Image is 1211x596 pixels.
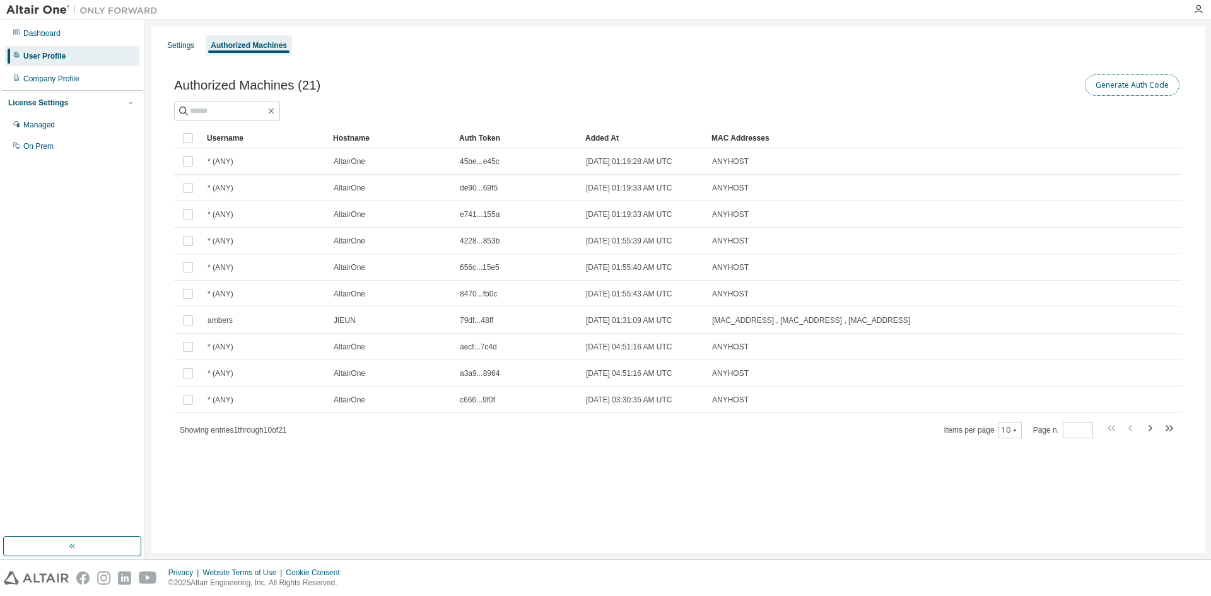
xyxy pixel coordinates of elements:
[586,368,672,378] span: [DATE] 04:51:16 AM UTC
[712,262,749,272] span: ANYHOST
[711,128,1050,148] div: MAC Addresses
[286,568,347,578] div: Cookie Consent
[459,128,575,148] div: Auth Token
[139,571,157,585] img: youtube.svg
[118,571,131,585] img: linkedin.svg
[180,426,287,435] span: Showing entries 1 through 10 of 21
[334,289,365,299] span: AltairOne
[460,183,498,193] span: de90...69f5
[1033,422,1093,438] span: Page n.
[23,74,79,84] div: Company Profile
[460,209,500,219] span: e741...155a
[460,156,500,167] span: 45be...e45c
[97,571,110,585] img: instagram.svg
[208,315,233,325] span: ambers
[334,262,365,272] span: AltairOne
[712,183,749,193] span: ANYHOST
[586,289,672,299] span: [DATE] 01:55:43 AM UTC
[208,156,233,167] span: * (ANY)
[586,262,672,272] span: [DATE] 01:55:40 AM UTC
[208,342,233,352] span: * (ANY)
[460,368,500,378] span: a3a9...8964
[944,422,1022,438] span: Items per page
[76,571,90,585] img: facebook.svg
[460,236,500,246] span: 4228...853b
[333,128,449,148] div: Hostname
[23,141,54,151] div: On Prem
[1002,425,1019,435] button: 10
[712,315,910,325] span: [MAC_ADDRESS] , [MAC_ADDRESS] , [MAC_ADDRESS]
[460,262,500,272] span: 656c...15e5
[586,315,672,325] span: [DATE] 01:31:09 AM UTC
[334,209,365,219] span: AltairOne
[586,395,672,405] span: [DATE] 03:30:35 AM UTC
[712,236,749,246] span: ANYHOST
[4,571,69,585] img: altair_logo.svg
[202,568,286,578] div: Website Terms of Use
[460,395,495,405] span: c666...9f0f
[207,128,323,148] div: Username
[208,236,233,246] span: * (ANY)
[168,578,348,588] p: © 2025 Altair Engineering, Inc. All Rights Reserved.
[8,98,68,108] div: License Settings
[585,128,701,148] div: Added At
[167,40,194,50] div: Settings
[334,315,356,325] span: JIEUN
[586,183,672,193] span: [DATE] 01:19:33 AM UTC
[208,368,233,378] span: * (ANY)
[23,51,66,61] div: User Profile
[712,395,749,405] span: ANYHOST
[334,342,365,352] span: AltairOne
[208,262,233,272] span: * (ANY)
[460,315,493,325] span: 79df...48ff
[586,156,672,167] span: [DATE] 01:19:28 AM UTC
[586,209,672,219] span: [DATE] 01:19:33 AM UTC
[1085,74,1179,96] button: Generate Auth Code
[586,342,672,352] span: [DATE] 04:51:16 AM UTC
[586,236,672,246] span: [DATE] 01:55:39 AM UTC
[334,395,365,405] span: AltairOne
[168,568,202,578] div: Privacy
[6,4,164,16] img: Altair One
[460,342,497,352] span: aecf...7c4d
[208,183,233,193] span: * (ANY)
[208,395,233,405] span: * (ANY)
[208,289,233,299] span: * (ANY)
[23,28,61,38] div: Dashboard
[334,236,365,246] span: AltairOne
[712,342,749,352] span: ANYHOST
[23,120,55,130] div: Managed
[712,156,749,167] span: ANYHOST
[460,289,497,299] span: 8470...fb0c
[208,209,233,219] span: * (ANY)
[712,368,749,378] span: ANYHOST
[334,183,365,193] span: AltairOne
[712,289,749,299] span: ANYHOST
[211,40,287,50] div: Authorized Machines
[334,368,365,378] span: AltairOne
[712,209,749,219] span: ANYHOST
[334,156,365,167] span: AltairOne
[174,78,320,93] span: Authorized Machines (21)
